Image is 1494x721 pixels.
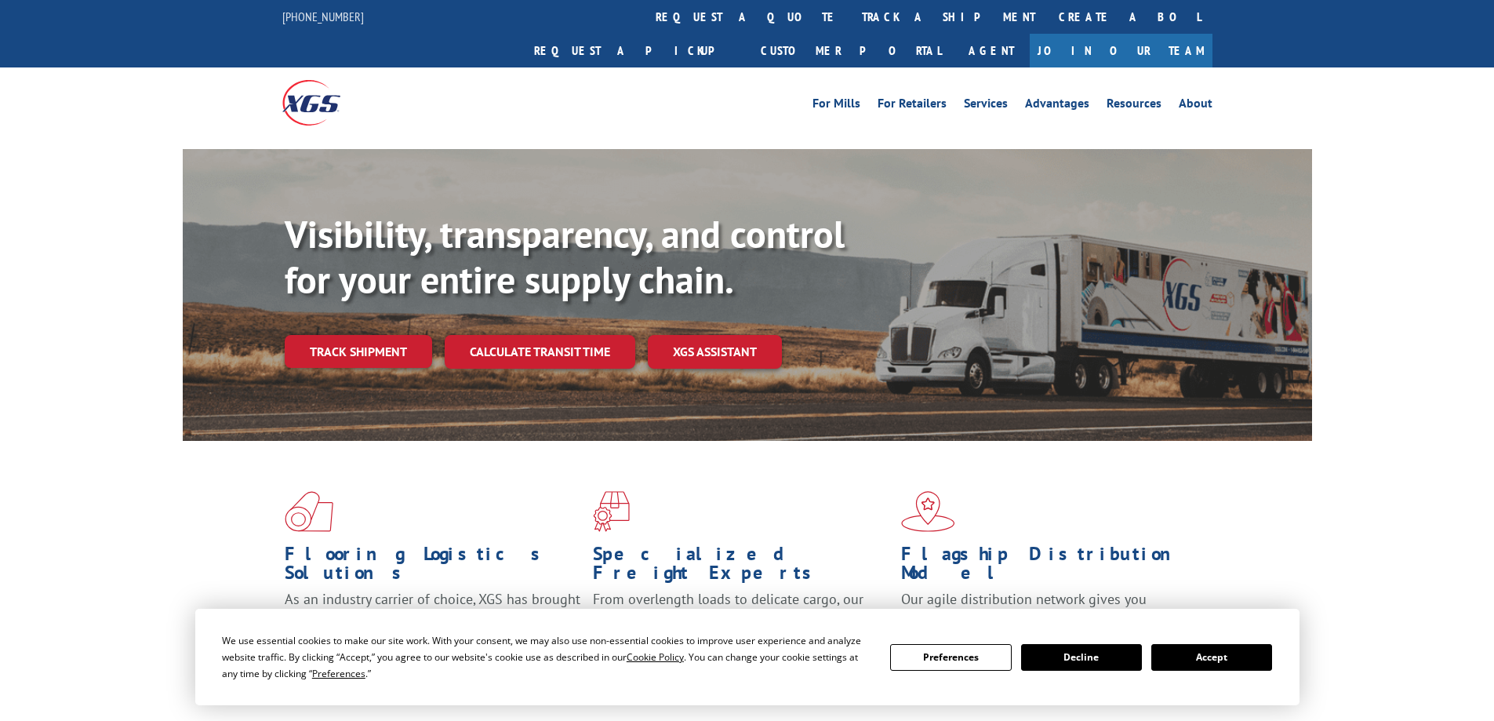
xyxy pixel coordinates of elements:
[953,34,1030,67] a: Agent
[901,544,1198,590] h1: Flagship Distribution Model
[1151,644,1272,671] button: Accept
[285,491,333,532] img: xgs-icon-total-supply-chain-intelligence-red
[627,650,684,664] span: Cookie Policy
[901,590,1190,627] span: Our agile distribution network gives you nationwide inventory management on demand.
[890,644,1011,671] button: Preferences
[522,34,749,67] a: Request a pickup
[1179,97,1212,115] a: About
[1030,34,1212,67] a: Join Our Team
[285,335,432,368] a: Track shipment
[648,335,782,369] a: XGS ASSISTANT
[878,97,947,115] a: For Retailers
[1107,97,1161,115] a: Resources
[901,491,955,532] img: xgs-icon-flagship-distribution-model-red
[312,667,365,680] span: Preferences
[749,34,953,67] a: Customer Portal
[1021,644,1142,671] button: Decline
[285,209,845,304] b: Visibility, transparency, and control for your entire supply chain.
[445,335,635,369] a: Calculate transit time
[964,97,1008,115] a: Services
[222,632,871,682] div: We use essential cookies to make our site work. With your consent, we may also use non-essential ...
[1025,97,1089,115] a: Advantages
[282,9,364,24] a: [PHONE_NUMBER]
[195,609,1300,705] div: Cookie Consent Prompt
[593,544,889,590] h1: Specialized Freight Experts
[593,590,889,660] p: From overlength loads to delicate cargo, our experienced staff knows the best way to move your fr...
[812,97,860,115] a: For Mills
[285,590,580,646] span: As an industry carrier of choice, XGS has brought innovation and dedication to flooring logistics...
[593,491,630,532] img: xgs-icon-focused-on-flooring-red
[285,544,581,590] h1: Flooring Logistics Solutions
